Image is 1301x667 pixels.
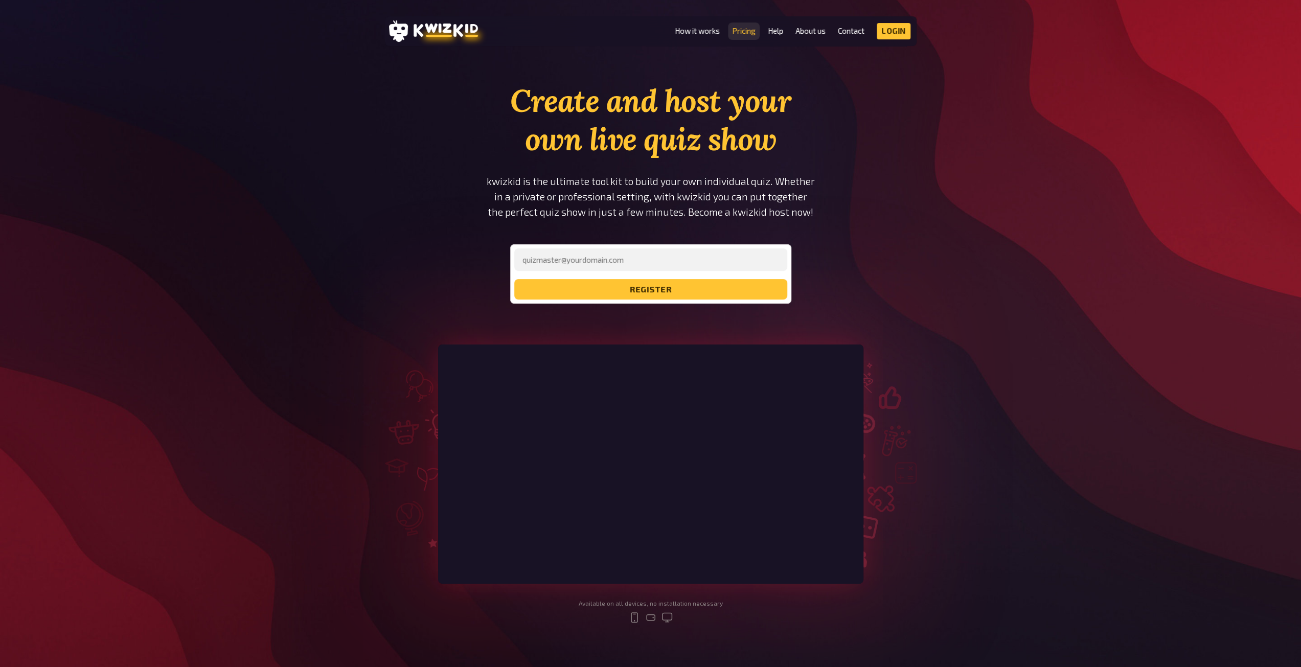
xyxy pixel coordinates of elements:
[838,27,864,35] a: Contact
[579,600,723,607] div: Available on all devices, no installation necessary
[438,344,863,584] iframe: kwizkid
[795,27,826,35] a: About us
[661,611,673,624] svg: desktop
[675,27,720,35] a: How it works
[478,174,824,220] p: kwizkid is the ultimate tool kit to build your own individual quiz. Whether in a private or profe...
[768,27,783,35] a: Help
[645,611,657,624] svg: tablet
[478,82,824,158] h1: Create and host your own live quiz show
[877,23,910,39] a: Login
[514,248,787,271] input: quizmaster@yourdomain.com
[514,279,787,300] button: register
[628,611,641,624] svg: mobile
[732,27,756,35] a: Pricing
